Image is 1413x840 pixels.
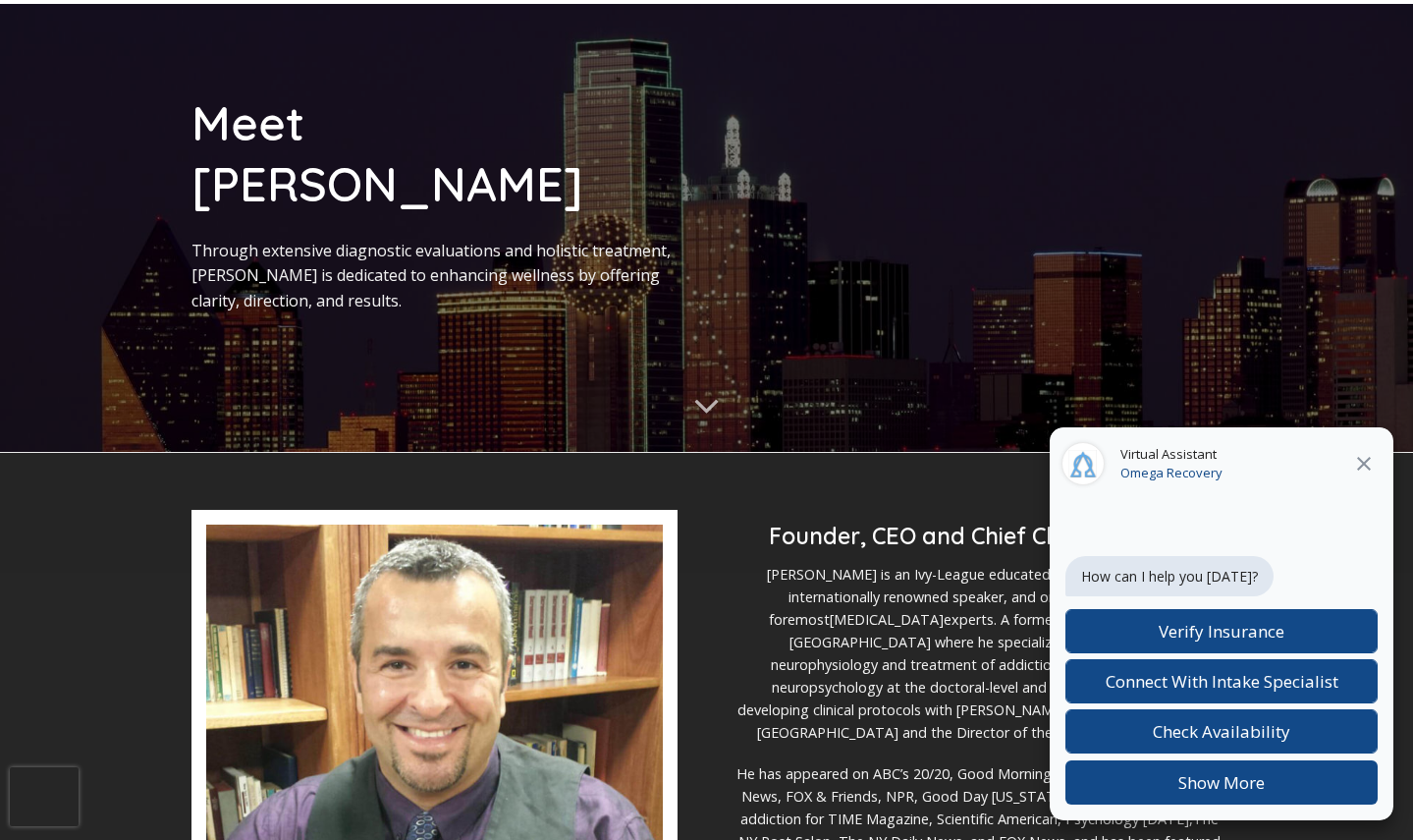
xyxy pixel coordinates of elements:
a: [MEDICAL_DATA] [830,610,944,629]
button: Scroll for more [670,382,744,433]
p: [PERSON_NAME] is an Ivy-League educated [MEDICAL_DATA], an internationally renowned speaker, and ... [736,563,1223,744]
h1: Meet [PERSON_NAME] [191,92,692,215]
p: Through extensive diagnostic evaluations and holistic treatment, [PERSON_NAME] is dedicated to en... [191,239,692,314]
h2: Founder, CEO and Chief Clinical Officer [736,522,1223,551]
